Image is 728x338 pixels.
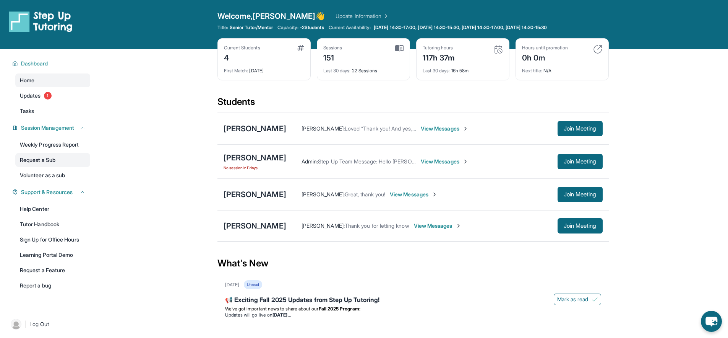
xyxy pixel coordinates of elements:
img: Chevron-Right [462,158,469,165]
span: [PERSON_NAME] : [302,191,345,198]
span: Tasks [20,107,34,115]
img: Chevron-Right [456,223,462,229]
a: Request a Sub [15,153,90,167]
div: 0h 0m [522,51,568,63]
span: Mark as read [557,296,589,303]
img: card [395,45,404,52]
span: Join Meeting [564,192,597,197]
li: Updates will go live on [225,312,601,318]
span: [PERSON_NAME] : [302,222,345,229]
img: Chevron-Right [431,191,438,198]
span: No session in 11 days [224,165,286,171]
div: 📢 Exciting Fall 2025 Updates from Step Up Tutoring! [225,295,601,306]
a: |Log Out [8,316,90,333]
div: 16h 58m [423,63,503,74]
div: 4 [224,51,260,63]
img: Chevron-Right [462,126,469,132]
span: View Messages [421,125,469,132]
div: Students [217,96,609,113]
div: What's New [217,247,609,280]
span: Welcome, [PERSON_NAME] 👋 [217,11,325,21]
div: [DATE] [225,282,239,288]
div: Sessions [323,45,342,51]
span: View Messages [390,191,438,198]
img: card [593,45,602,54]
span: Great, thank you! [345,191,385,198]
div: N/A [522,63,602,74]
span: [DATE] 14:30-17:00, [DATE] 14:30-15:30, [DATE] 14:30-17:00, [DATE] 14:30-15:30 [374,24,547,31]
button: Join Meeting [558,187,603,202]
span: | [24,320,26,329]
span: Last 30 days : [323,68,351,73]
span: Session Management [21,124,74,132]
div: [PERSON_NAME] [224,152,286,163]
div: 117h 37m [423,51,455,63]
button: Mark as read [554,294,601,305]
span: -2 Students [300,24,324,31]
img: Chevron Right [381,12,389,20]
span: Admin : [302,158,318,165]
span: We’ve got important news to share about our [225,306,319,312]
a: Update Information [336,12,389,20]
span: Title: [217,24,228,31]
span: Updates [20,92,41,100]
a: Weekly Progress Report [15,138,90,152]
span: Next title : [522,68,543,73]
div: [DATE] [224,63,304,74]
strong: [DATE] [272,312,290,318]
span: Join Meeting [564,159,597,164]
span: Join Meeting [564,126,597,131]
img: card [494,45,503,54]
img: logo [9,11,73,32]
button: Session Management [18,124,86,132]
button: Join Meeting [558,154,603,169]
a: Report a bug [15,279,90,292]
a: Volunteer as a sub [15,168,90,182]
span: View Messages [414,222,462,230]
span: Senior Tutor/Mentor [230,24,273,31]
a: Home [15,73,90,87]
button: Join Meeting [558,121,603,136]
span: Join Meeting [564,224,597,228]
div: Hours until promotion [522,45,568,51]
div: [PERSON_NAME] [224,220,286,231]
div: 22 Sessions [323,63,404,74]
div: [PERSON_NAME] [224,189,286,200]
span: Home [20,77,34,84]
span: Thank you for letting know [345,222,409,229]
img: Mark as read [592,296,598,302]
span: Dashboard [21,60,48,67]
span: Current Availability: [329,24,371,31]
span: Last 30 days : [423,68,450,73]
div: Current Students [224,45,260,51]
span: First Match : [224,68,248,73]
div: [PERSON_NAME] [224,123,286,134]
a: Tasks [15,104,90,118]
span: Capacity: [277,24,298,31]
strong: Fall 2025 Program: [319,306,360,312]
a: [DATE] 14:30-17:00, [DATE] 14:30-15:30, [DATE] 14:30-17:00, [DATE] 14:30-15:30 [372,24,548,31]
a: Sign Up for Office Hours [15,233,90,247]
button: Support & Resources [18,188,86,196]
div: 151 [323,51,342,63]
button: Dashboard [18,60,86,67]
div: Unread [244,280,262,289]
span: Log Out [29,320,49,328]
span: View Messages [421,158,469,165]
button: chat-button [701,311,722,332]
img: card [297,45,304,51]
a: Updates1 [15,89,90,103]
a: Help Center [15,202,90,216]
a: Request a Feature [15,263,90,277]
button: Join Meeting [558,218,603,233]
span: [PERSON_NAME] : [302,125,345,132]
div: Tutoring hours [423,45,455,51]
span: 1 [44,92,52,100]
a: Learning Portal Demo [15,248,90,262]
span: Support & Resources [21,188,73,196]
a: Tutor Handbook [15,217,90,231]
img: user-img [11,319,21,330]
